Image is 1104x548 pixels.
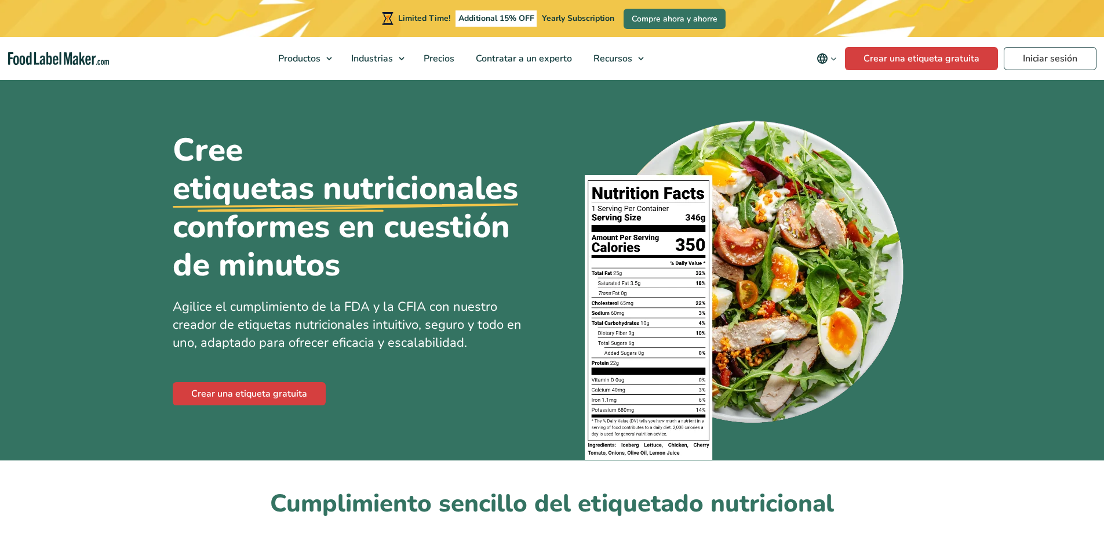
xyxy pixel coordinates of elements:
span: Limited Time! [398,13,450,24]
a: Crear una etiqueta gratuita [173,382,326,405]
a: Contratar a un experto [465,37,580,80]
h1: Cree conformes en cuestión de minutos [173,131,544,284]
span: Productos [275,52,322,65]
a: Industrias [341,37,410,80]
a: Productos [268,37,338,80]
span: Industrias [348,52,394,65]
a: Precios [413,37,462,80]
a: Food Label Maker homepage [8,52,109,66]
u: etiquetas nutricionales [173,169,518,208]
span: Additional 15% OFF [456,10,537,27]
a: Crear una etiqueta gratuita [845,47,998,70]
h2: Cumplimiento sencillo del etiquetado nutricional [173,488,932,520]
span: Agilice el cumplimiento de la FDA y la CFIA con nuestro creador de etiquetas nutricionales intuit... [173,298,522,351]
a: Compre ahora y ahorre [624,9,726,29]
img: Un plato de comida con una etiqueta de información nutricional encima. [585,113,908,460]
a: Iniciar sesión [1004,47,1096,70]
a: Recursos [583,37,650,80]
span: Recursos [590,52,633,65]
span: Precios [420,52,456,65]
button: Change language [808,47,845,70]
span: Contratar a un experto [472,52,573,65]
span: Yearly Subscription [542,13,614,24]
